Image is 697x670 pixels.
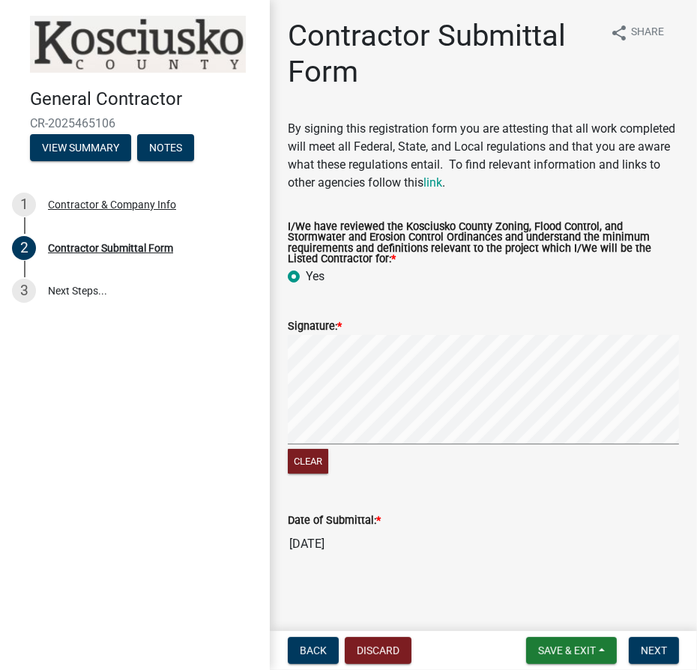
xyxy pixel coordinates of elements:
div: Contractor Submittal Form [48,243,173,253]
button: Back [288,637,339,664]
span: Share [631,24,664,42]
label: I/We have reviewed the Kosciusko County Zoning, Flood Control, and Stormwater and Erosion Control... [288,222,679,265]
wm-modal-confirm: Summary [30,142,131,154]
button: Discard [345,637,411,664]
span: Back [300,645,327,657]
span: Next [641,645,667,657]
a: link [423,175,442,190]
img: Kosciusko County, Indiana [30,16,246,73]
button: View Summary [30,134,131,161]
h1: Contractor Submittal Form [288,18,598,90]
h4: General Contractor [30,88,258,110]
button: shareShare [598,18,676,47]
label: Signature: [288,322,342,332]
div: 3 [12,279,36,303]
div: 1 [12,193,36,217]
div: Contractor & Company Info [48,199,176,210]
label: Date of Submittal: [288,516,381,526]
label: Yes [306,268,325,286]
button: Save & Exit [526,637,617,664]
button: Notes [137,134,194,161]
i: share [610,24,628,42]
p: By signing this registration form you are attesting that all work completed will meet all Federal... [288,120,679,192]
span: CR-2025465106 [30,116,240,130]
button: Next [629,637,679,664]
span: Save & Exit [538,645,596,657]
wm-modal-confirm: Notes [137,142,194,154]
button: Clear [288,449,328,474]
div: 2 [12,236,36,260]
